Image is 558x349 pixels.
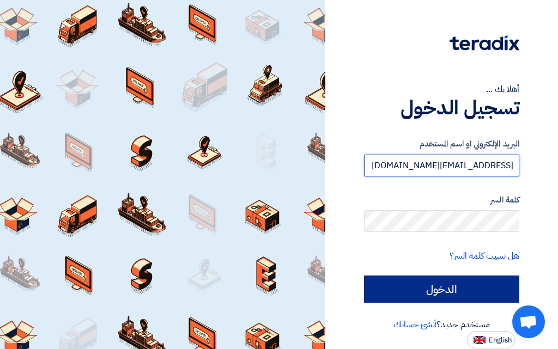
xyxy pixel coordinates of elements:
img: Teradix logo [450,35,519,51]
img: en-US.png [474,336,486,344]
input: الدخول [364,275,519,303]
h1: تسجيل الدخول [364,96,519,120]
input: أدخل بريد العمل الإلكتروني او اسم المستخدم الخاص بك ... [364,155,519,176]
label: البريد الإلكتروني او اسم المستخدم [364,138,519,150]
button: English [467,331,515,348]
span: English [489,336,512,344]
div: Open chat [512,305,545,338]
label: كلمة السر [364,194,519,206]
div: أهلا بك ... [364,83,519,96]
div: مستخدم جديد؟ [364,318,519,331]
a: هل نسيت كلمة السر؟ [450,249,519,262]
a: أنشئ حسابك [393,318,436,331]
